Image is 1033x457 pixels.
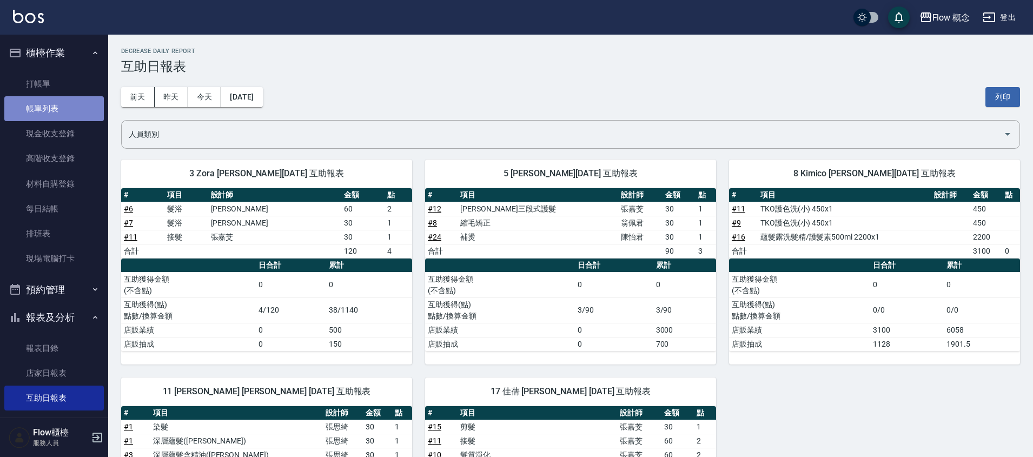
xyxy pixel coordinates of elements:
[696,188,716,202] th: 點
[458,230,618,244] td: 補燙
[208,188,341,202] th: 設計師
[425,297,575,323] td: 互助獲得(點) 點數/換算金額
[870,272,944,297] td: 0
[164,188,208,202] th: 項目
[617,406,661,420] th: 設計師
[458,434,617,448] td: 接髮
[121,48,1020,55] h2: Decrease Daily Report
[732,218,741,227] a: #9
[121,337,256,351] td: 店販抽成
[663,244,695,258] td: 90
[575,297,653,323] td: 3/90
[363,406,392,420] th: 金額
[208,216,341,230] td: [PERSON_NAME]
[729,259,1020,352] table: a dense table
[758,216,931,230] td: TKO護色洗(小) 450x1
[4,386,104,410] a: 互助日報表
[428,233,441,241] a: #24
[425,337,575,351] td: 店販抽成
[758,188,931,202] th: 項目
[256,272,326,297] td: 0
[618,202,663,216] td: 張嘉芠
[758,202,931,216] td: TKO護色洗(小) 450x1
[134,386,399,397] span: 11 [PERSON_NAME] [PERSON_NAME] [DATE] 互助報表
[425,188,458,202] th: #
[575,337,653,351] td: 0
[428,204,441,213] a: #12
[9,427,30,448] img: Person
[458,216,618,230] td: 縮毛矯正
[1002,244,1020,258] td: 0
[944,297,1020,323] td: 0/0
[944,337,1020,351] td: 1901.5
[696,244,716,258] td: 3
[164,230,208,244] td: 接髮
[870,323,944,337] td: 3100
[1002,188,1020,202] th: 點
[256,297,326,323] td: 4/120
[121,59,1020,74] h3: 互助日報表
[425,259,716,352] table: a dense table
[256,323,326,337] td: 0
[694,420,716,434] td: 1
[323,406,363,420] th: 設計師
[126,125,999,144] input: 人員名稱
[970,216,1002,230] td: 450
[428,422,441,431] a: #15
[150,406,323,420] th: 項目
[575,272,653,297] td: 0
[150,434,323,448] td: 深層蘊髮([PERSON_NAME])
[970,230,1002,244] td: 2200
[392,420,412,434] td: 1
[124,436,133,445] a: #1
[4,96,104,121] a: 帳單列表
[696,230,716,244] td: 1
[618,230,663,244] td: 陳怡君
[458,188,618,202] th: 項目
[341,216,385,230] td: 30
[696,202,716,216] td: 1
[208,230,341,244] td: 張嘉芠
[758,230,931,244] td: 蘊髮露洗髮精/護髮素500ml 2200x1
[4,276,104,304] button: 預約管理
[4,39,104,67] button: 櫃檯作業
[915,6,975,29] button: Flow 概念
[208,202,341,216] td: [PERSON_NAME]
[341,244,385,258] td: 120
[944,272,1020,297] td: 0
[4,221,104,246] a: 排班表
[323,420,363,434] td: 張思綺
[732,233,745,241] a: #16
[385,202,412,216] td: 2
[729,337,870,351] td: 店販抽成
[970,188,1002,202] th: 金額
[428,218,437,227] a: #8
[4,246,104,271] a: 現場電腦打卡
[618,216,663,230] td: 翁佩君
[729,323,870,337] td: 店販業績
[385,216,412,230] td: 1
[617,434,661,448] td: 張嘉芠
[121,297,256,323] td: 互助獲得(點) 點數/換算金額
[155,87,188,107] button: 昨天
[150,420,323,434] td: 染髮
[124,422,133,431] a: #1
[256,337,326,351] td: 0
[4,303,104,332] button: 報表及分析
[425,406,458,420] th: #
[4,71,104,96] a: 打帳單
[653,259,716,273] th: 累計
[326,323,412,337] td: 500
[458,202,618,216] td: [PERSON_NAME]三段式護髮
[575,323,653,337] td: 0
[121,406,150,420] th: #
[4,410,104,435] a: 互助點數明細
[729,188,1020,259] table: a dense table
[121,188,164,202] th: #
[944,259,1020,273] th: 累計
[696,216,716,230] td: 1
[663,202,695,216] td: 30
[4,121,104,146] a: 現金收支登錄
[653,337,716,351] td: 700
[326,337,412,351] td: 150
